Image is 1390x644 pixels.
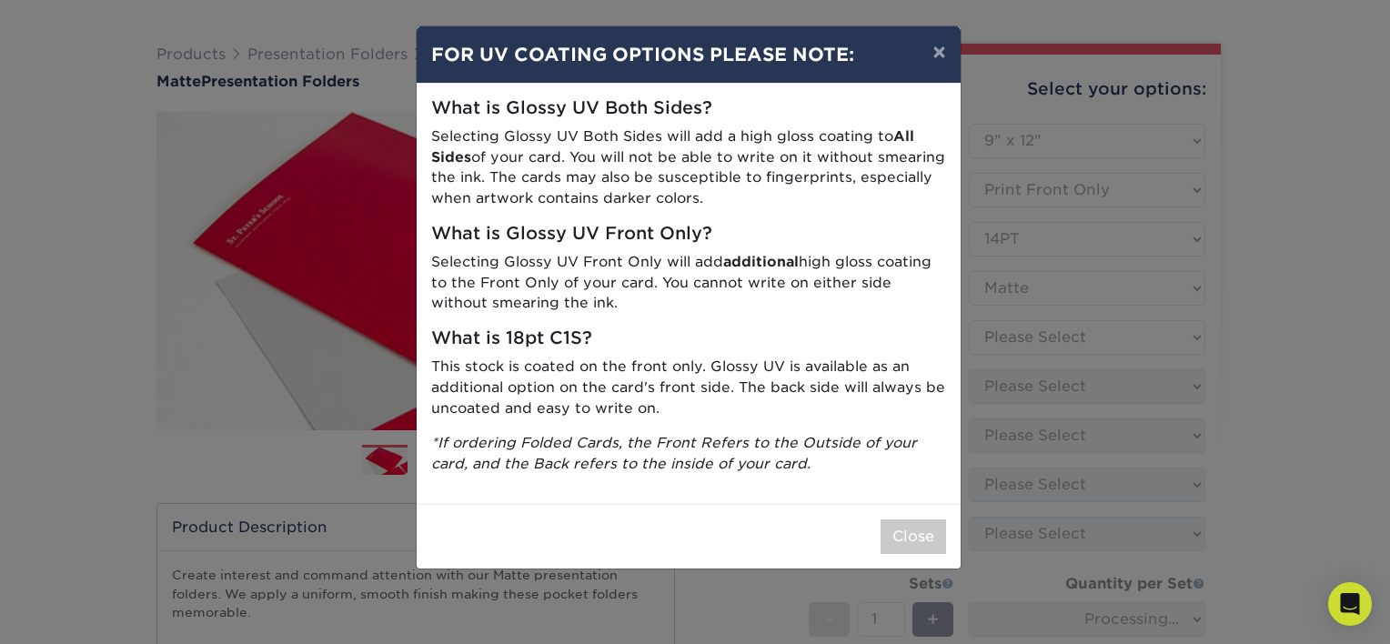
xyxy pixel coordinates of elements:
[431,126,946,209] p: Selecting Glossy UV Both Sides will add a high gloss coating to of your card. You will not be abl...
[431,357,946,418] p: This stock is coated on the front only. Glossy UV is available as an additional option on the car...
[431,224,946,245] h5: What is Glossy UV Front Only?
[918,26,960,77] button: ×
[431,41,946,68] h4: FOR UV COATING OPTIONS PLEASE NOTE:
[431,127,914,166] strong: All Sides
[431,328,946,349] h5: What is 18pt C1S?
[431,98,946,119] h5: What is Glossy UV Both Sides?
[723,253,799,270] strong: additional
[431,252,946,314] p: Selecting Glossy UV Front Only will add high gloss coating to the Front Only of your card. You ca...
[1328,582,1372,626] div: Open Intercom Messenger
[431,434,917,472] i: *If ordering Folded Cards, the Front Refers to the Outside of your card, and the Back refers to t...
[881,519,946,554] button: Close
